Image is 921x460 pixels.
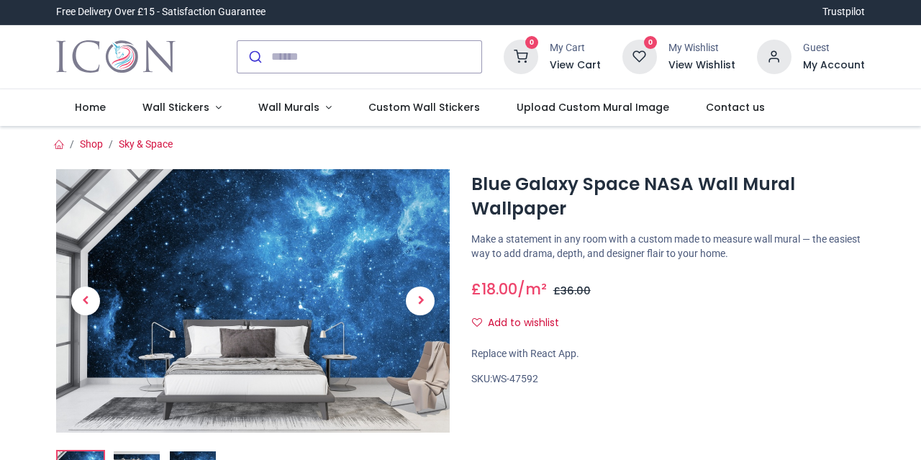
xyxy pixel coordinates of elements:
span: Next [406,287,435,315]
a: Next [391,209,450,393]
a: Sky & Space [119,138,173,150]
i: Add to wishlist [472,317,482,328]
span: WS-47592 [492,373,538,384]
img: Icon Wall Stickers [56,37,175,77]
div: Guest [803,41,865,55]
p: Make a statement in any room with a custom made to measure wall mural — the easiest way to add dr... [471,233,865,261]
button: Add to wishlistAdd to wishlist [471,311,571,335]
h1: Blue Galaxy Space NASA Wall Mural Wallpaper [471,172,865,222]
a: View Cart [550,58,601,73]
span: Wall Murals [258,100,319,114]
a: Wall Murals [240,89,350,127]
div: SKU: [471,372,865,387]
div: Free Delivery Over £15 - Satisfaction Guarantee [56,5,266,19]
a: Trustpilot [822,5,865,19]
span: Contact us [706,100,765,114]
button: Submit [237,41,271,73]
span: Wall Stickers [142,100,209,114]
span: 36.00 [561,284,591,298]
span: /m² [517,279,547,299]
div: My Cart [550,41,601,55]
a: 0 [504,50,538,61]
span: 18.00 [481,279,517,299]
sup: 0 [644,36,658,50]
div: My Wishlist [668,41,735,55]
sup: 0 [525,36,539,50]
a: View Wishlist [668,58,735,73]
img: Blue Galaxy Space NASA Wall Mural Wallpaper [56,169,450,433]
span: Home [75,100,106,114]
div: Replace with React App. [471,347,865,361]
a: Previous [56,209,115,393]
a: Wall Stickers [124,89,240,127]
a: Shop [80,138,103,150]
a: 0 [622,50,657,61]
a: Logo of Icon Wall Stickers [56,37,175,77]
span: £ [553,284,591,298]
a: My Account [803,58,865,73]
span: Upload Custom Mural Image [517,100,669,114]
span: Custom Wall Stickers [368,100,480,114]
span: Previous [71,287,100,315]
span: £ [471,279,517,299]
